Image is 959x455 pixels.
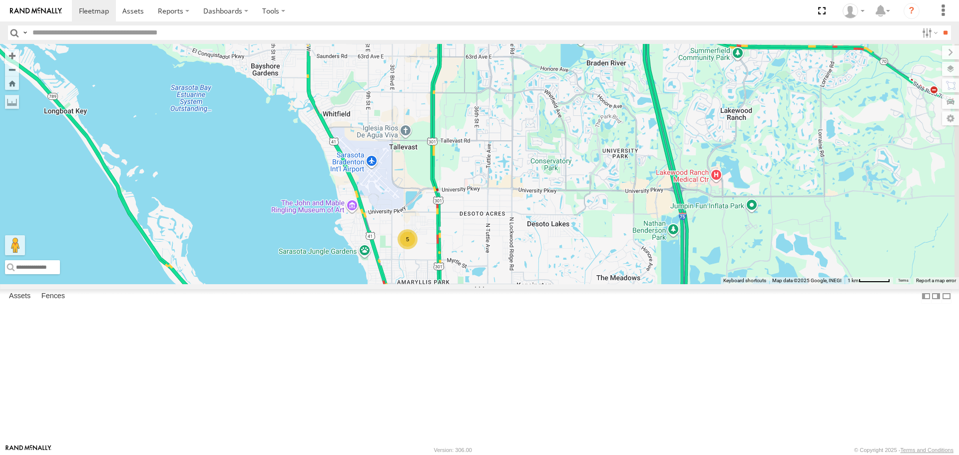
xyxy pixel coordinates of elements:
[916,278,956,283] a: Report a map error
[898,278,909,282] a: Terms (opens in new tab)
[901,447,954,453] a: Terms and Conditions
[5,95,19,109] label: Measure
[5,49,19,62] button: Zoom in
[434,447,472,453] div: Version: 306.00
[904,3,920,19] i: ?
[839,3,868,18] div: Jerry Dewberry
[848,278,859,283] span: 1 km
[772,278,842,283] span: Map data ©2025 Google, INEGI
[5,445,51,455] a: Visit our Website
[942,289,952,304] label: Hide Summary Table
[931,289,941,304] label: Dock Summary Table to the Right
[4,290,35,304] label: Assets
[36,290,70,304] label: Fences
[5,62,19,76] button: Zoom out
[398,229,418,249] div: 5
[845,277,893,284] button: Map Scale: 1 km per 59 pixels
[21,25,29,40] label: Search Query
[723,277,766,284] button: Keyboard shortcuts
[854,447,954,453] div: © Copyright 2025 -
[5,235,25,255] button: Drag Pegman onto the map to open Street View
[5,76,19,90] button: Zoom Home
[921,289,931,304] label: Dock Summary Table to the Left
[942,111,959,125] label: Map Settings
[918,25,940,40] label: Search Filter Options
[10,7,62,14] img: rand-logo.svg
